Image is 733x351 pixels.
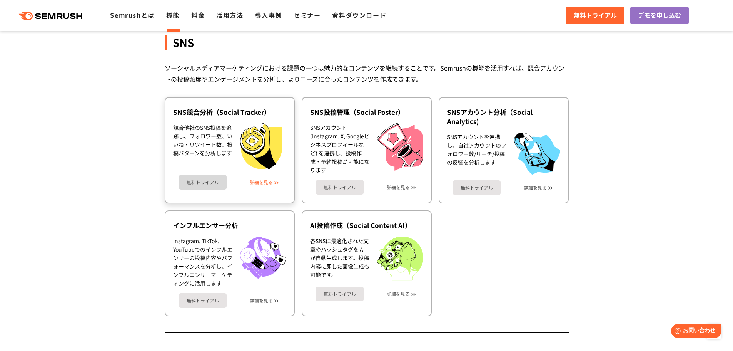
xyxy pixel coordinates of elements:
a: 活用方法 [216,10,243,20]
div: 各SNSに最適化された文章やハッシュタグを AI が自動生成します。投稿内容に即した画像生成も可能です。 [310,237,369,281]
span: 無料トライアル [574,10,617,20]
img: AI投稿作成（Social Content AI） [377,237,423,281]
a: 無料トライアル [179,175,227,190]
div: インフルエンサー分析 [173,221,286,230]
a: 無料トライアル [316,180,364,195]
a: 機能 [166,10,180,20]
a: セミナー [294,10,321,20]
div: AI投稿作成（Social Content AI） [310,221,423,230]
div: SNS競合分析（Social Tracker） [173,107,286,117]
div: SNS [165,35,569,50]
img: SNSアカウント分析（Social Analytics) [514,133,560,175]
div: SNSアカウントを連携し、自社アカウントのフォロワー数/リーチ/投稿の反響を分析します [447,133,506,175]
a: 無料トライアル [453,180,501,195]
a: 無料トライアル [316,287,364,301]
a: 詳細を見る [387,185,410,190]
div: SNSアカウント分析（Social Analytics) [447,107,560,126]
a: 無料トライアル [179,293,227,308]
div: ソーシャルメディアマーケティングにおける課題の一つは魅力的なコンテンツを継続することです。Semrushの機能を活用すれば、競合アカウントの投稿頻度やエンゲージメントを分析し、よりニーズに合った... [165,62,569,85]
a: Semrushとは [110,10,154,20]
span: デモを申し込む [638,10,681,20]
div: SNS投稿管理（Social Poster） [310,107,423,117]
img: インフルエンサー分析 [240,237,286,279]
a: 無料トライアル [566,7,624,24]
a: 詳細を見る [250,180,273,185]
img: SNS投稿管理（Social Poster） [377,123,423,171]
a: 資料ダウンロード [332,10,386,20]
a: デモを申し込む [630,7,689,24]
iframe: Help widget launcher [665,321,725,343]
img: SNS競合分析（Social Tracker） [240,123,282,169]
a: 導入事例 [255,10,282,20]
a: 詳細を見る [250,298,273,303]
a: 詳細を見る [524,185,547,190]
div: SNSアカウント (Instagram, X, Googleビジネスプロフィールなど) を連携し、投稿作成・予約投稿が可能になります [310,123,369,174]
div: Instagram, TikTok, YouTubeでのインフルエンサーの投稿内容やパフォーマンスを分析し、インフルエンサーマーケティングに活用します [173,237,232,287]
a: 詳細を見る [387,291,410,297]
div: 競合他社のSNS投稿を追跡し、フォロワー数、いいね・リツイート数、投稿パターンを分析します [173,123,232,169]
a: 料金 [191,10,205,20]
